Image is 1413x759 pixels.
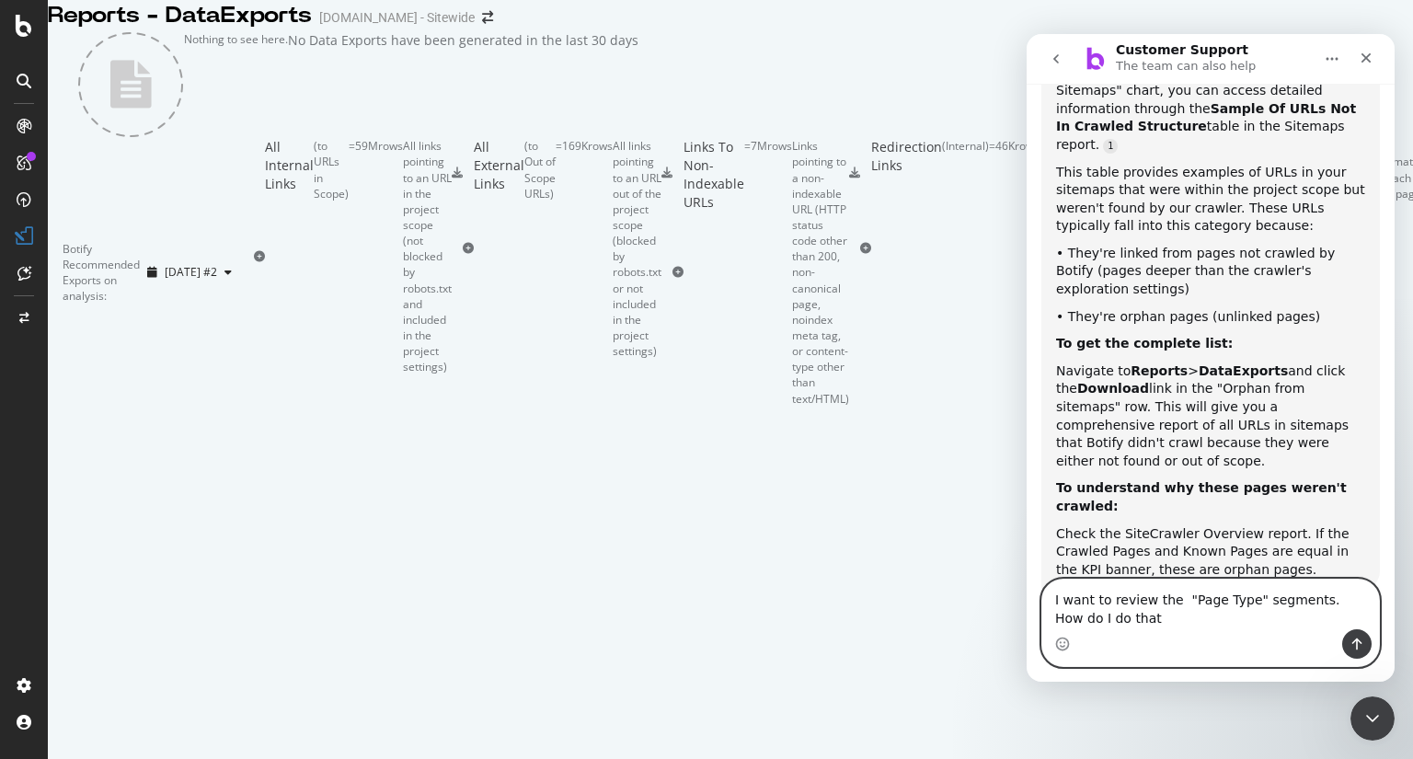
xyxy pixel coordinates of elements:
span: 2025 Aug. 21st #2 [165,264,217,280]
div: ( to Out of Scope URLs ) [524,138,556,359]
div: csv-export [849,167,860,178]
div: = 7M rows [744,138,792,406]
div: ( to URLs in Scope ) [314,138,349,374]
div: All External Links [474,138,524,359]
div: All links pointing to an URL out of the project scope (blocked by robots.txt or not included in t... [613,138,661,359]
div: ( Internal ) [942,138,989,359]
div: csv-export [661,167,672,178]
div: Botify Recommended Exports on analysis: [63,241,140,305]
div: Nothing to see here. [184,31,288,138]
img: J3t+pQLvoHxnFBO3SZG38AAAAASUVORK5CYII= [77,31,184,138]
iframe: Intercom live chat [1027,34,1395,682]
button: [DATE] #2 [140,258,239,287]
div: Links To Non-Indexable URLs [684,138,744,406]
div: No Data Exports have been generated in the last 30 days [288,31,638,138]
div: = 46K rows [989,138,1040,359]
div: csv-export [452,167,463,178]
div: = 59M rows [349,138,403,374]
div: All links pointing to an URL in the project scope (not blocked by robots.txt and included in the ... [403,138,452,374]
div: Redirection Links [871,138,942,359]
div: Links pointing to a non-indexable URL (HTTP status code other than 200, non-canonical page, noind... [792,138,849,406]
div: All Internal Links [265,138,314,374]
iframe: Intercom live chat [1350,696,1395,741]
div: arrow-right-arrow-left [482,11,493,24]
div: = 169K rows [556,138,613,359]
div: [DOMAIN_NAME] - Sitewide [319,8,475,27]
